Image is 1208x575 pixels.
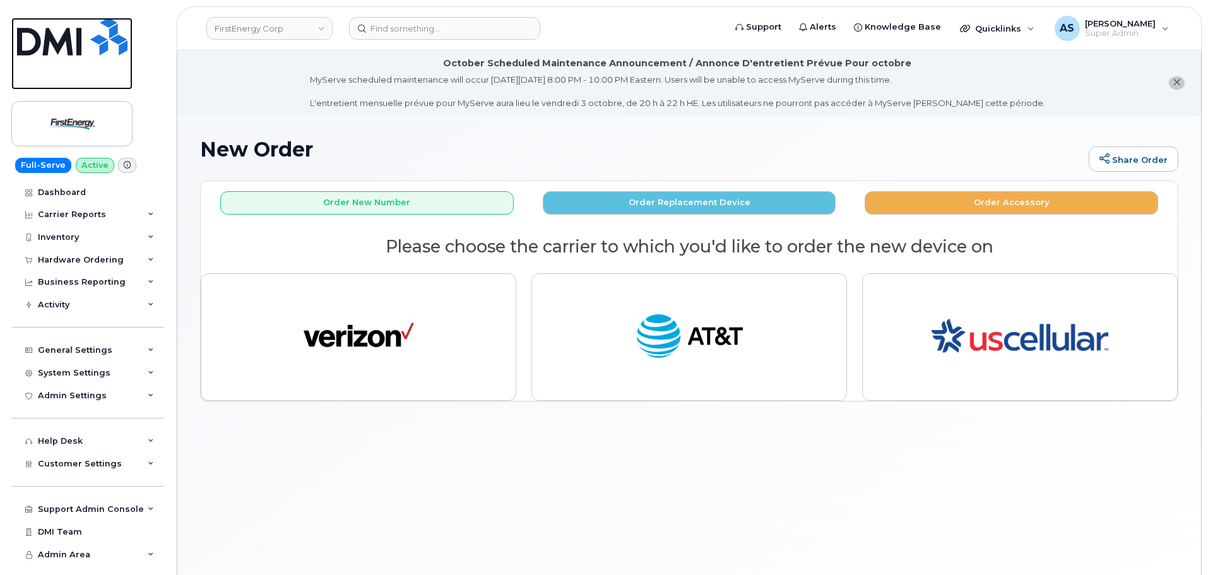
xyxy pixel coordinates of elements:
[310,74,1045,109] div: MyServe scheduled maintenance will occur [DATE][DATE] 8:00 PM - 10:00 PM Eastern. Users will be u...
[200,138,1082,160] h1: New Order
[1153,520,1199,566] iframe: Messenger Launcher
[443,57,911,70] div: October Scheduled Maintenance Announcement / Annonce D'entretient Prévue Pour octobre
[932,284,1108,390] img: us-53c3169632288c49726f5d6ca51166ebf3163dd413c8a1bd00aedf0ff3a7123e.png
[1169,76,1185,90] button: close notification
[201,237,1178,256] h2: Please choose the carrier to which you'd like to order the new device on
[865,191,1158,215] button: Order Accessory
[634,309,745,365] img: at_t-fb3d24644a45acc70fc72cc47ce214d34099dfd970ee3ae2334e4251f9d920fd.png
[1089,146,1178,172] a: Share Order
[304,309,414,365] img: verizon-ab2890fd1dd4a6c9cf5f392cd2db4626a3dae38ee8226e09bcb5c993c4c79f81.png
[543,191,836,215] button: Order Replacement Device
[220,191,514,215] button: Order New Number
